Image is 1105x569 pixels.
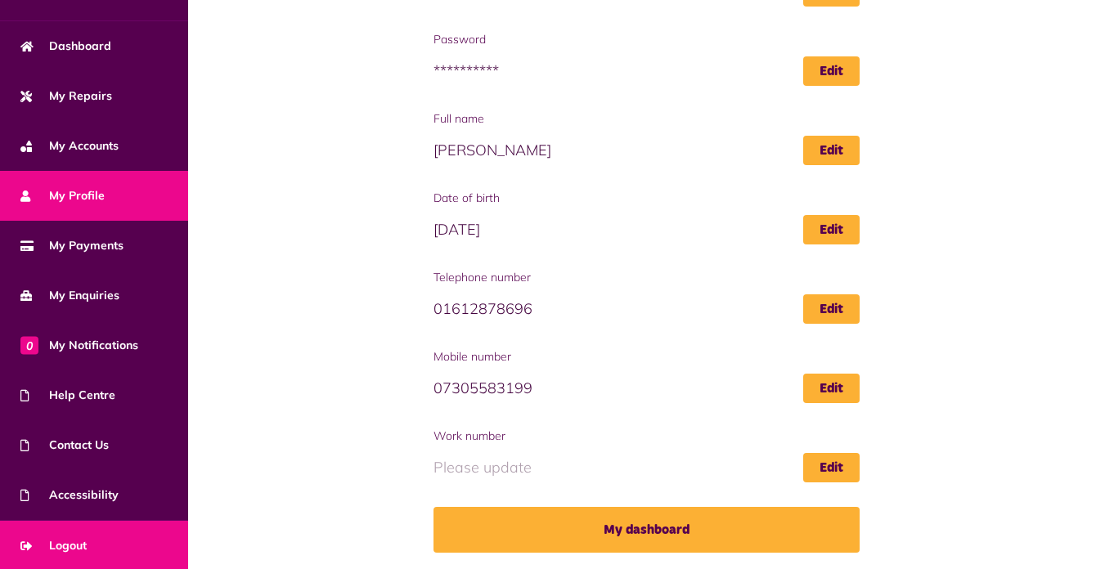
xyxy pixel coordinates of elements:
span: Telephone number [433,269,860,286]
span: Password [433,31,860,48]
span: My Accounts [20,137,119,155]
span: 0 [20,336,38,354]
span: Dashboard [20,38,111,55]
a: Edit [803,56,860,86]
a: My dashboard [433,507,860,553]
a: Edit [803,215,860,244]
span: Accessibility [20,486,119,504]
span: [PERSON_NAME] [433,136,860,165]
a: Edit [803,136,860,165]
span: Date of birth [433,190,860,207]
a: Edit [803,294,860,324]
span: My Enquiries [20,287,119,304]
a: Edit [803,374,860,403]
span: My Repairs [20,87,112,105]
span: Help Centre [20,387,115,404]
span: Full name [433,110,860,128]
a: Edit [803,453,860,482]
span: Work number [433,428,860,445]
span: My Payments [20,237,124,254]
span: 01612878696 [433,294,860,324]
span: My Notifications [20,337,138,354]
span: Contact Us [20,437,109,454]
span: My Profile [20,187,105,204]
span: Logout [20,537,87,554]
span: Mobile number [433,348,860,365]
span: 07305583199 [433,374,860,403]
span: [DATE] [433,215,860,244]
span: Please update [433,453,860,482]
